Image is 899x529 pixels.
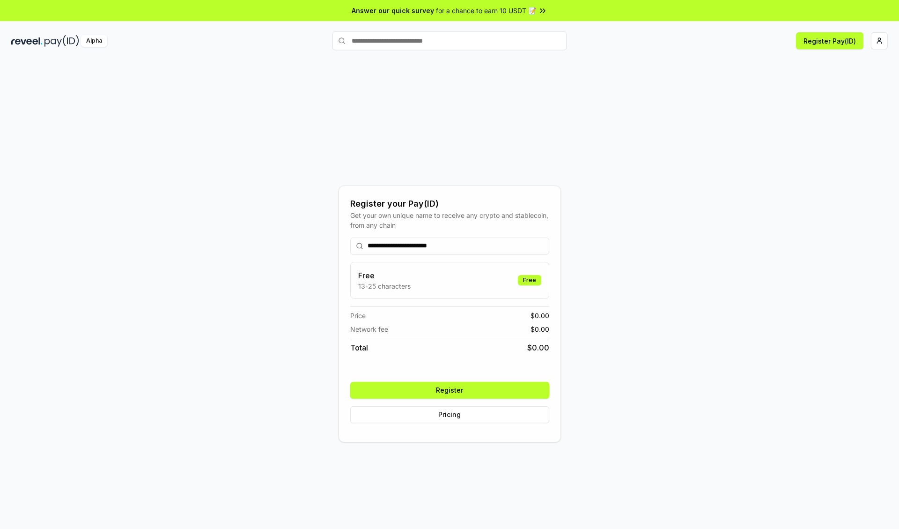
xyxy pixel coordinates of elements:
[518,275,541,285] div: Free
[358,281,411,291] p: 13-25 characters
[531,311,549,320] span: $ 0.00
[350,406,549,423] button: Pricing
[11,35,43,47] img: reveel_dark
[531,324,549,334] span: $ 0.00
[350,197,549,210] div: Register your Pay(ID)
[350,210,549,230] div: Get your own unique name to receive any crypto and stablecoin, from any chain
[44,35,79,47] img: pay_id
[350,382,549,399] button: Register
[81,35,107,47] div: Alpha
[350,311,366,320] span: Price
[352,6,434,15] span: Answer our quick survey
[527,342,549,353] span: $ 0.00
[358,270,411,281] h3: Free
[350,324,388,334] span: Network fee
[796,32,863,49] button: Register Pay(ID)
[436,6,536,15] span: for a chance to earn 10 USDT 📝
[350,342,368,353] span: Total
